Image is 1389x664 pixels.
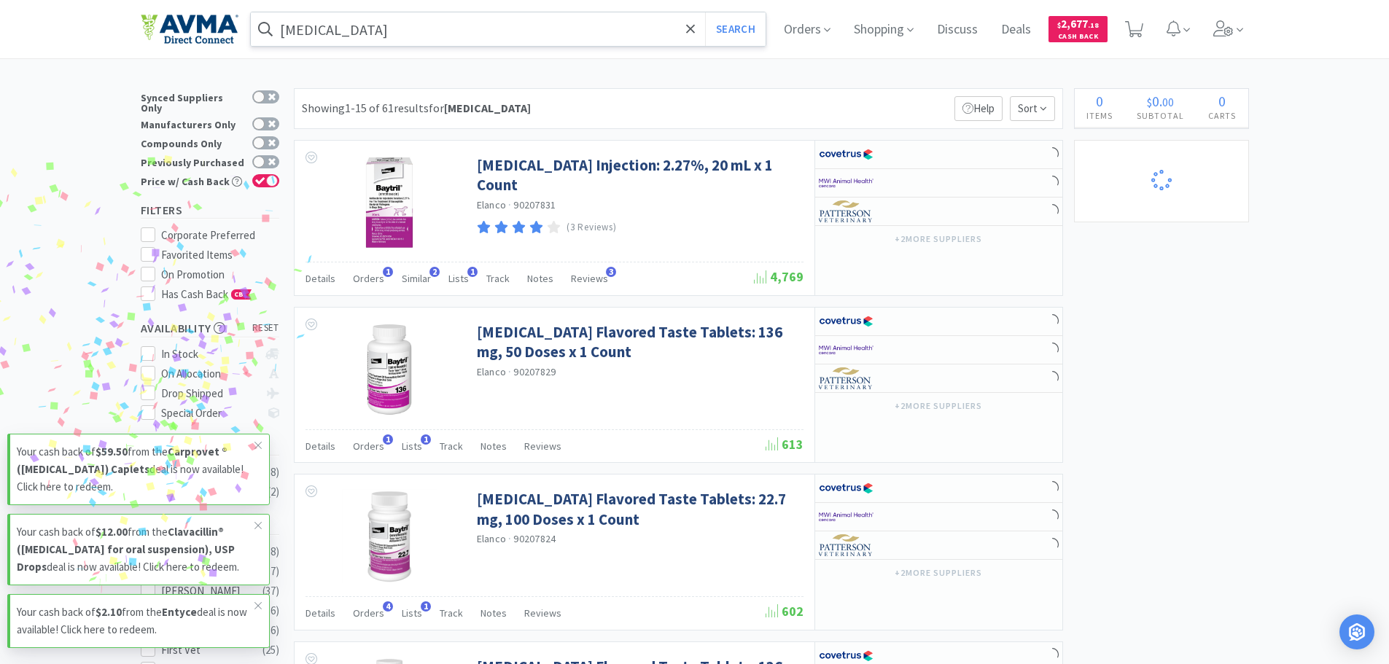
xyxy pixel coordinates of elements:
span: $ [1147,95,1152,109]
span: Track [440,606,463,620]
img: 434eaf9944f2498b95c28fa91e14a934_416222.jpeg [342,155,437,250]
span: 2 [429,267,440,277]
span: Details [306,440,335,453]
span: Notes [527,272,553,285]
div: Manufacturers Only [141,117,245,130]
span: Track [440,440,463,453]
div: Corporate Preferred [161,227,279,244]
div: Showing 1-15 of 61 results [302,99,531,118]
button: +2more suppliers [887,229,989,249]
span: Lists [448,272,469,285]
span: 90207829 [513,365,556,378]
a: Elanco [477,198,507,211]
span: 1 [421,601,431,612]
img: 77fca1acd8b6420a9015268ca798ef17_1.png [819,144,874,165]
span: Reviews [524,606,561,620]
span: 00 [1162,95,1174,109]
div: Synced Suppliers Only [141,90,245,113]
span: · [508,365,511,378]
span: . 18 [1088,20,1099,30]
span: 602 [766,603,804,620]
button: +2more suppliers [887,396,989,416]
span: Cash Back [1057,33,1099,42]
div: On Promotion [161,266,279,284]
img: f5e969b455434c6296c6d81ef179fa71_3.png [819,534,874,556]
div: In Stock [161,345,258,363]
div: Special Order [161,405,258,422]
div: Drop Shipped [161,385,258,402]
span: 0 [1096,92,1103,110]
a: [MEDICAL_DATA] Flavored Taste Tablets: 22.7 mg, 100 Doses x 1 Count [477,489,800,529]
span: Orders [353,606,384,620]
img: 77fca1acd8b6420a9015268ca798ef17_1.png [819,310,874,332]
span: 1 [421,434,431,445]
img: f6b2451649754179b5b4e0c70c3f7cb0_2.png [819,339,874,361]
span: Reviews [524,440,561,453]
span: Notes [480,606,507,620]
span: 1 [383,434,393,445]
img: e4e33dab9f054f5782a47901c742baa9_102.png [141,14,238,44]
h4: Items [1075,109,1125,122]
span: Track [486,272,510,285]
span: Lists [402,440,422,453]
a: Elanco [477,365,507,378]
span: 90207831 [513,198,556,211]
h4: Subtotal [1125,109,1197,122]
button: +2more suppliers [887,563,989,583]
div: ( 25 ) [262,641,279,659]
span: 4,769 [754,268,804,285]
img: 179b8ad10cb342879e92e522e941d1e7_497249.jpg [342,322,437,417]
img: f6b2451649754179b5b4e0c70c3f7cb0_2.png [819,172,874,194]
div: ( 36 ) [262,602,279,620]
strong: Clavacillin® ([MEDICAL_DATA] for oral suspension), USP Drops [17,525,235,574]
img: f5e969b455434c6296c6d81ef179fa71_3.png [819,367,874,389]
span: 1 [383,267,393,277]
span: 613 [766,436,804,453]
div: Favorited Items [161,246,279,264]
div: Previously Purchased [141,155,245,168]
a: $2,677.18Cash Back [1048,9,1108,49]
p: (3 Reviews) [567,220,616,235]
div: ( 37 ) [262,582,279,600]
strong: Entyce [162,605,197,619]
a: [MEDICAL_DATA] Injection: 2.27%, 20 mL x 1 Count [477,155,800,195]
strong: $2.10 [96,605,122,619]
a: Deals [995,23,1037,36]
span: Orders [353,440,384,453]
strong: $12.00 [96,525,128,539]
a: [MEDICAL_DATA] Flavored Taste Tablets: 136 mg, 50 Doses x 1 Count [477,322,800,362]
div: . [1125,94,1197,109]
p: Help [954,96,1003,121]
div: Open Intercom Messenger [1339,614,1374,649]
div: ( 2 ) [268,483,279,501]
input: Search by item, sku, manufacturer, ingredient, size... [251,12,766,46]
span: Similar [402,272,431,285]
a: Discuss [931,23,984,36]
img: f6b2451649754179b5b4e0c70c3f7cb0_2.png [819,506,874,528]
span: 0 [1152,92,1159,110]
strong: [MEDICAL_DATA] [444,101,531,115]
span: · [508,532,511,545]
p: Your cash back of from the deal is now available! Click here to redeem. [17,443,254,496]
div: Price w/ Cash Back [141,174,245,187]
span: Notes [480,440,507,453]
img: 9999a4869e4242f38a4309d4ef771d10_416384.png [342,489,437,584]
span: Reviews [571,272,608,285]
h5: Availability [141,320,279,337]
h5: Filters [141,202,279,219]
img: f5e969b455434c6296c6d81ef179fa71_3.png [819,200,874,222]
div: Compounds Only [141,136,245,149]
span: for [429,101,531,115]
span: $ [1057,20,1061,30]
img: 77fca1acd8b6420a9015268ca798ef17_1.png [819,477,874,499]
h4: Carts [1197,109,1248,122]
strong: $59.50 [96,445,128,458]
span: · [508,198,511,211]
span: Has Cash Back [161,287,252,301]
span: CB [232,290,246,299]
span: reset [252,321,279,336]
a: Elanco [477,532,507,545]
div: On Allocation [161,365,258,383]
span: 3 [606,267,616,277]
div: ( 36 ) [262,622,279,639]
